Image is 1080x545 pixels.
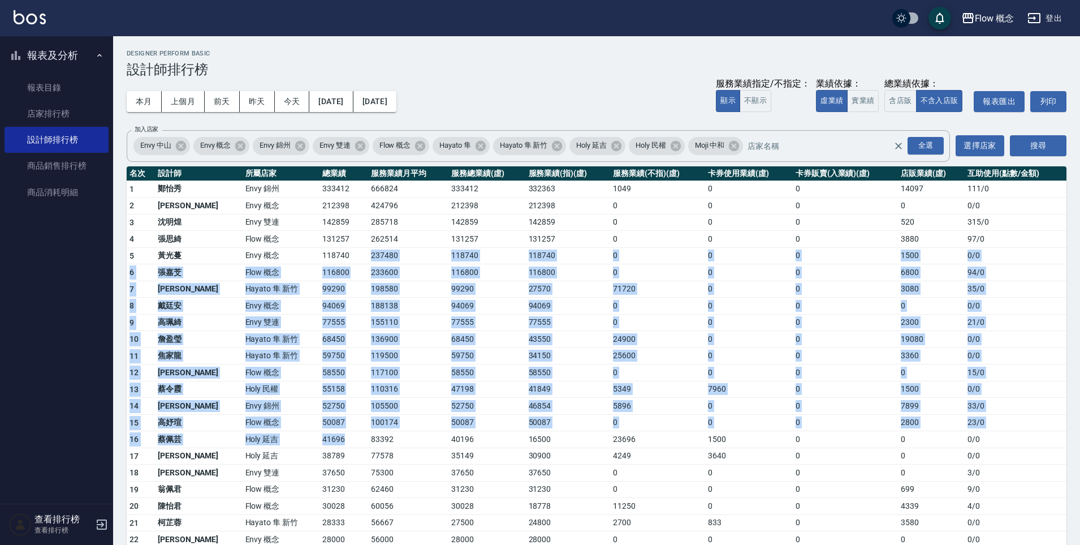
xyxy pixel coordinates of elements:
[793,414,898,431] td: 0
[956,135,1004,156] button: 選擇店家
[368,298,448,315] td: 188138
[793,247,898,264] td: 0
[243,198,319,214] td: Envy 概念
[129,334,139,344] span: 10
[526,364,611,381] td: 58550
[129,301,134,310] span: 8
[793,381,898,398] td: 0
[353,91,396,112] button: [DATE]
[319,214,368,231] td: 142859
[319,181,368,198] td: 333412
[243,247,319,264] td: Envy 概念
[526,414,611,431] td: 50087
[243,181,319,198] td: Envy 錦州
[898,281,965,298] td: 3080
[319,414,368,431] td: 50087
[965,231,1066,248] td: 97 / 0
[5,179,109,205] a: 商品消耗明細
[898,347,965,364] td: 3360
[155,264,243,281] td: 張嘉芠
[705,314,793,331] td: 0
[493,137,566,155] div: Hayato 隼 新竹
[610,281,705,298] td: 71720
[716,90,740,112] button: 顯示
[368,347,448,364] td: 119500
[965,331,1066,348] td: 0 / 0
[243,298,319,315] td: Envy 概念
[705,166,793,181] th: 卡券使用業績(虛)
[319,264,368,281] td: 116800
[705,414,793,431] td: 0
[610,314,705,331] td: 0
[243,214,319,231] td: Envy 雙連
[129,184,134,194] span: 1
[243,481,319,498] td: Flow 概念
[610,247,705,264] td: 0
[135,125,158,134] label: 加入店家
[448,231,525,248] td: 131257
[253,137,309,155] div: Envy 錦州
[610,364,705,381] td: 0
[319,347,368,364] td: 59750
[965,414,1066,431] td: 23 / 0
[319,247,368,264] td: 118740
[610,264,705,281] td: 0
[129,501,139,510] span: 20
[313,140,357,151] span: Envy 雙連
[526,298,611,315] td: 94069
[569,140,614,151] span: Holy 延吉
[368,481,448,498] td: 62460
[155,465,243,482] td: [PERSON_NAME]
[793,181,898,198] td: 0
[688,140,732,151] span: Moji 中和
[448,448,525,465] td: 35149
[368,231,448,248] td: 262514
[898,231,965,248] td: 3880
[129,485,139,494] span: 19
[610,347,705,364] td: 25600
[240,91,275,112] button: 昨天
[610,465,705,482] td: 0
[965,298,1066,315] td: 0 / 0
[129,385,139,394] span: 13
[898,264,965,281] td: 6800
[526,198,611,214] td: 212398
[243,381,319,398] td: Holy 民權
[793,281,898,298] td: 0
[965,398,1066,415] td: 33 / 0
[5,153,109,179] a: 商品銷售排行榜
[526,166,611,181] th: 服務業績(指)(虛)
[610,431,705,448] td: 23696
[610,181,705,198] td: 1049
[793,431,898,448] td: 0
[129,535,139,544] span: 22
[793,166,898,181] th: 卡券販賣(入業績)(虛)
[133,137,190,155] div: Envy 中山
[898,331,965,348] td: 19080
[448,264,525,281] td: 116800
[448,181,525,198] td: 333412
[14,10,46,24] img: Logo
[448,398,525,415] td: 52750
[928,7,951,29] button: save
[957,7,1019,30] button: Flow 概念
[916,90,963,112] button: 不含入店販
[155,448,243,465] td: [PERSON_NAME]
[319,166,368,181] th: 總業績
[793,214,898,231] td: 0
[319,364,368,381] td: 58550
[898,381,965,398] td: 1500
[898,198,965,214] td: 0
[526,314,611,331] td: 77555
[368,331,448,348] td: 136900
[629,137,685,155] div: Holy 民權
[793,398,898,415] td: 0
[129,435,139,444] span: 16
[705,181,793,198] td: 0
[448,431,525,448] td: 40196
[610,414,705,431] td: 0
[448,465,525,482] td: 37650
[448,281,525,298] td: 99290
[243,347,319,364] td: Hayato 隼 新竹
[705,448,793,465] td: 3640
